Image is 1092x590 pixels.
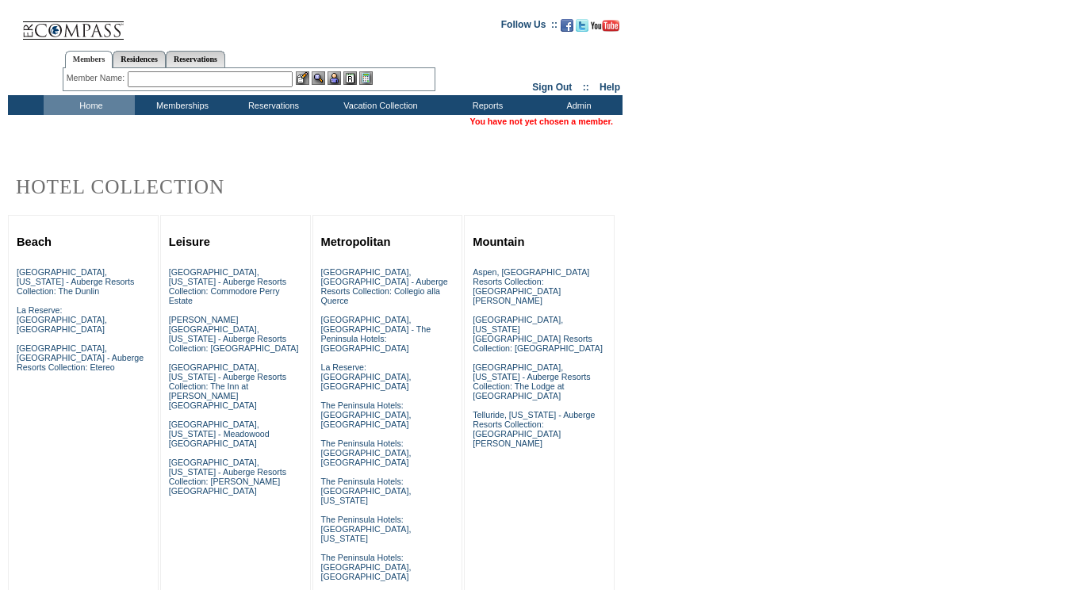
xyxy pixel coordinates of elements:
[17,305,107,334] a: La Reserve: [GEOGRAPHIC_DATA], [GEOGRAPHIC_DATA]
[343,71,357,85] img: Reservations
[328,71,341,85] img: Impersonate
[21,8,125,40] img: Compass Home
[321,400,412,429] a: The Peninsula Hotels: [GEOGRAPHIC_DATA], [GEOGRAPHIC_DATA]
[321,439,412,467] a: The Peninsula Hotels: [GEOGRAPHIC_DATA], [GEOGRAPHIC_DATA]
[440,95,531,115] td: Reports
[321,362,412,391] a: La Reserve: [GEOGRAPHIC_DATA], [GEOGRAPHIC_DATA]
[166,51,225,67] a: Reservations
[561,19,573,32] img: Become our fan on Facebook
[296,71,309,85] img: b_edit.gif
[67,71,128,85] div: Member Name:
[473,362,590,400] a: [GEOGRAPHIC_DATA], [US_STATE] - Auberge Resorts Collection: The Lodge at [GEOGRAPHIC_DATA]
[65,51,113,68] a: Members
[321,236,391,248] a: Metropolitan
[317,95,440,115] td: Vacation Collection
[576,19,588,32] img: Follow us on Twitter
[226,95,317,115] td: Reservations
[8,24,21,25] img: i.gif
[169,236,210,248] a: Leisure
[169,315,299,353] a: [PERSON_NAME][GEOGRAPHIC_DATA], [US_STATE] - Auberge Resorts Collection: [GEOGRAPHIC_DATA]
[113,51,166,67] a: Residences
[17,343,144,372] a: [GEOGRAPHIC_DATA], [GEOGRAPHIC_DATA] - Auberge Resorts Collection: Etereo
[321,315,431,353] a: [GEOGRAPHIC_DATA], [GEOGRAPHIC_DATA] - The Peninsula Hotels: [GEOGRAPHIC_DATA]
[473,267,589,305] a: Aspen, [GEOGRAPHIC_DATA] Resorts Collection: [GEOGRAPHIC_DATA][PERSON_NAME]
[17,267,134,296] a: [GEOGRAPHIC_DATA], [US_STATE] - Auberge Resorts Collection: The Dunlin
[591,20,619,32] img: Subscribe to our YouTube Channel
[312,71,325,85] img: View
[600,82,620,93] a: Help
[583,82,589,93] span: ::
[169,267,286,305] a: [GEOGRAPHIC_DATA], [US_STATE] - Auberge Resorts Collection: Commodore Perry Estate
[473,315,603,353] a: [GEOGRAPHIC_DATA], [US_STATE][GEOGRAPHIC_DATA] Resorts Collection: [GEOGRAPHIC_DATA]
[135,95,226,115] td: Memberships
[359,71,373,85] img: b_calculator.gif
[169,362,286,410] a: [GEOGRAPHIC_DATA], [US_STATE] - Auberge Resorts Collection: The Inn at [PERSON_NAME][GEOGRAPHIC_D...
[17,236,52,248] a: Beach
[169,420,270,448] a: [GEOGRAPHIC_DATA], [US_STATE] - Meadowood [GEOGRAPHIC_DATA]
[576,24,588,33] a: Follow us on Twitter
[531,95,623,115] td: Admin
[16,175,615,198] h2: Hotel Collection
[501,17,557,36] td: Follow Us ::
[591,24,619,33] a: Subscribe to our YouTube Channel
[561,24,573,33] a: Become our fan on Facebook
[321,515,412,543] a: The Peninsula Hotels: [GEOGRAPHIC_DATA], [US_STATE]
[321,553,412,581] a: The Peninsula Hotels: [GEOGRAPHIC_DATA], [GEOGRAPHIC_DATA]
[44,95,135,115] td: Home
[473,236,524,248] a: Mountain
[321,267,448,305] a: [GEOGRAPHIC_DATA], [GEOGRAPHIC_DATA] - Auberge Resorts Collection: Collegio alla Querce
[532,82,572,93] a: Sign Out
[321,477,412,505] a: The Peninsula Hotels: [GEOGRAPHIC_DATA], [US_STATE]
[470,117,613,126] span: You have not yet chosen a member.
[473,410,595,448] a: Telluride, [US_STATE] - Auberge Resorts Collection: [GEOGRAPHIC_DATA][PERSON_NAME]
[169,458,286,496] a: [GEOGRAPHIC_DATA], [US_STATE] - Auberge Resorts Collection: [PERSON_NAME][GEOGRAPHIC_DATA]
